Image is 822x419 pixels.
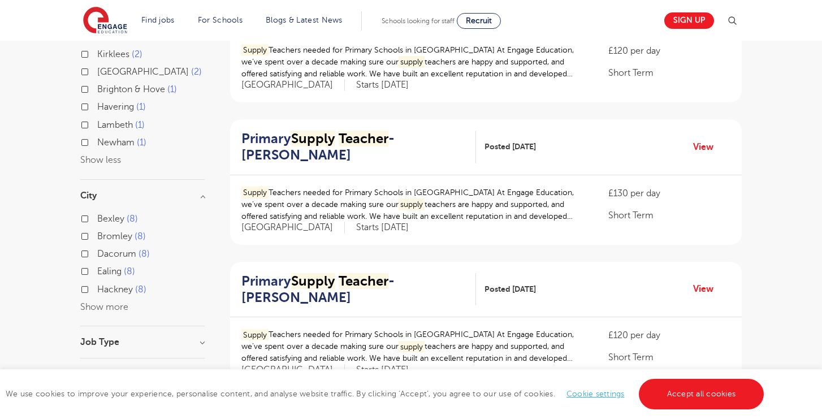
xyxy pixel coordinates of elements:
[608,209,730,222] p: Short Term
[399,198,425,210] mark: supply
[83,7,127,35] img: Engage Education
[693,140,722,154] a: View
[457,13,501,29] a: Recruit
[127,214,138,224] span: 8
[97,266,122,277] span: Ealing
[97,137,135,148] span: Newham
[141,16,175,24] a: Find jobs
[97,137,105,145] input: Newham 1
[241,79,345,91] span: [GEOGRAPHIC_DATA]
[191,67,202,77] span: 2
[266,16,343,24] a: Blogs & Latest News
[80,338,205,347] h3: Job Type
[6,390,767,398] span: We use cookies to improve your experience, personalise content, and analyse website traffic. By c...
[241,273,467,306] h2: Primary - [PERSON_NAME]
[80,191,205,200] h3: City
[399,341,425,353] mark: supply
[97,67,189,77] span: [GEOGRAPHIC_DATA]
[97,284,133,295] span: Hackney
[97,49,105,57] input: Kirklees 2
[382,17,455,25] span: Schools looking for staff
[97,84,165,94] span: Brighton & Hove
[97,120,133,130] span: Lambeth
[241,131,476,163] a: PrimarySupply Teacher- [PERSON_NAME]
[97,84,105,92] input: Brighton & Hove 1
[132,49,142,59] span: 2
[97,231,132,241] span: Bromley
[136,102,146,112] span: 1
[137,137,146,148] span: 1
[97,284,105,292] input: Hackney 8
[608,187,730,200] p: £130 per day
[608,351,730,364] p: Short Term
[241,222,345,234] span: [GEOGRAPHIC_DATA]
[664,12,714,29] a: Sign up
[124,266,135,277] span: 8
[566,390,625,398] a: Cookie settings
[198,16,243,24] a: For Schools
[608,66,730,80] p: Short Term
[608,329,730,342] p: £120 per day
[241,273,476,306] a: PrimarySupply Teacher- [PERSON_NAME]
[241,364,345,376] span: [GEOGRAPHIC_DATA]
[608,44,730,58] p: £120 per day
[97,49,129,59] span: Kirklees
[80,155,121,165] button: Show less
[241,44,586,80] p: Teachers needed for Primary Schools in [GEOGRAPHIC_DATA] At Engage Education, we’ve spent over a ...
[97,120,105,127] input: Lambeth 1
[291,273,335,289] mark: Supply
[339,131,388,146] mark: Teacher
[484,141,536,153] span: Posted [DATE]
[97,249,105,256] input: Dacorum 8
[97,214,105,221] input: Bexley 8
[356,364,409,376] p: Starts [DATE]
[241,187,586,222] p: Teachers needed for Primary Schools in [GEOGRAPHIC_DATA] At Engage Education, we’ve spent over a ...
[241,329,269,341] mark: Supply
[97,266,105,274] input: Ealing 8
[97,102,105,109] input: Havering 1
[241,44,269,56] mark: Supply
[466,16,492,25] span: Recruit
[241,131,467,163] h2: Primary - [PERSON_NAME]
[356,222,409,234] p: Starts [DATE]
[167,84,177,94] span: 1
[97,102,134,112] span: Havering
[339,273,388,289] mark: Teacher
[135,120,145,130] span: 1
[399,56,425,68] mark: supply
[241,329,586,364] p: Teachers needed for Primary Schools in [GEOGRAPHIC_DATA] At Engage Education, we’ve spent over a ...
[135,284,146,295] span: 8
[693,282,722,296] a: View
[97,214,124,224] span: Bexley
[356,79,409,91] p: Starts [DATE]
[139,249,150,259] span: 8
[97,67,105,74] input: [GEOGRAPHIC_DATA] 2
[80,302,128,312] button: Show more
[291,131,335,146] mark: Supply
[97,249,136,259] span: Dacorum
[639,379,764,409] a: Accept all cookies
[135,231,146,241] span: 8
[241,187,269,198] mark: Supply
[484,283,536,295] span: Posted [DATE]
[97,231,105,239] input: Bromley 8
